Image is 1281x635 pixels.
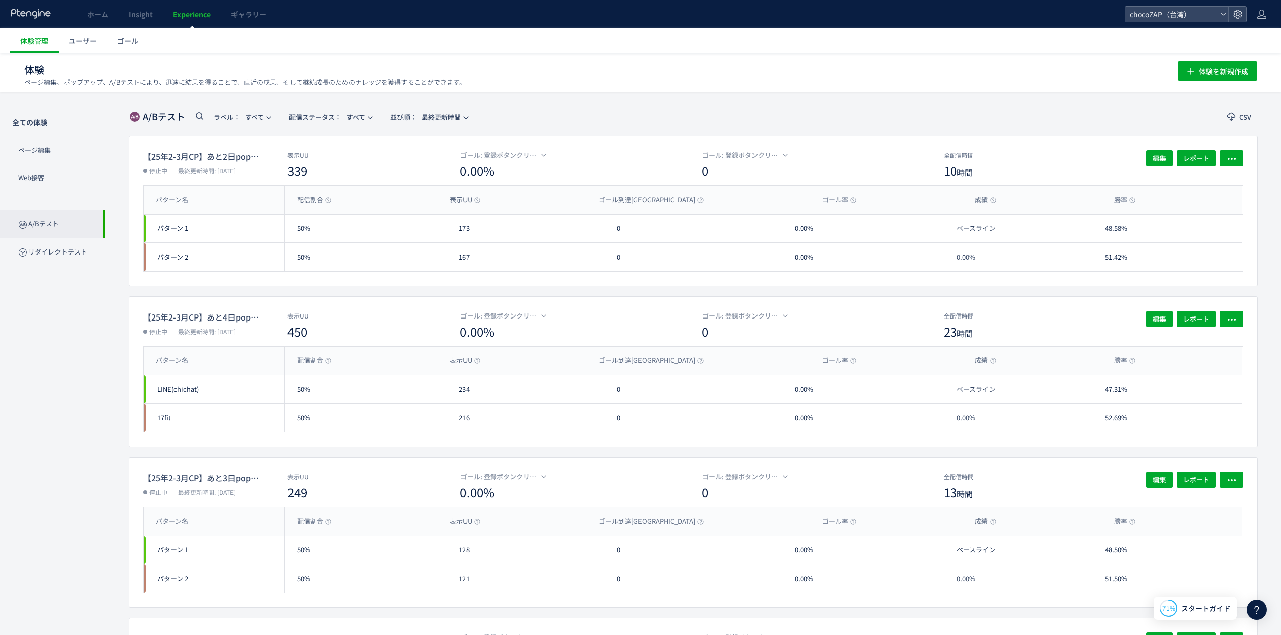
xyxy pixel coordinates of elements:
[285,375,447,403] div: 50%
[447,564,605,593] div: 121
[297,195,331,205] span: 配信割合
[1093,564,1242,593] div: 51.50%
[178,488,236,496] span: 最終更新時間: [DATE]
[957,574,975,583] span: 0.00%
[460,150,547,160] button: ゴール: 登録ボタンクリック
[605,375,783,403] div: 0
[702,469,781,485] span: ゴール: 登録ボタンクリック
[1093,215,1242,242] div: 48.58%
[231,9,266,19] span: ギャラリー
[157,252,188,262] span: パターン 2
[460,162,551,179] dd: 0.00%
[1181,603,1231,614] span: スタートガイド
[1153,472,1166,488] span: 編集
[144,536,284,564] div: パターン 1
[599,195,704,205] span: ゴール到達[GEOGRAPHIC_DATA]
[944,311,974,323] dt: 全配信時間
[1114,195,1135,205] span: 勝率
[1177,150,1216,166] button: レポート
[289,112,341,122] span: 配信ステータス​：
[144,375,284,403] div: LINE(chichat)
[285,536,447,564] div: 50%
[143,110,185,123] span: A/Bテスト
[178,327,236,336] span: 最終更新時間: [DATE]
[69,36,97,46] span: ユーザー
[297,517,331,526] span: 配信割合
[702,162,792,179] dd: 0
[1093,243,1242,271] div: 51.42%
[157,385,199,394] span: LINE(chichat)
[450,517,480,526] span: 表示UU
[1177,472,1216,488] button: レポート
[957,488,973,500] span: 時間
[460,311,547,321] button: ゴール: 登録ボタンクリック
[783,536,945,564] div: 0.00%
[1239,114,1251,120] span: CSV
[144,564,284,593] div: パターン 2
[957,413,975,422] span: 0.00%
[287,323,307,340] span: 450
[957,545,996,555] span: ベースライン
[1093,536,1242,564] div: 48.50%
[1146,311,1173,327] button: 編集
[460,484,551,501] dd: 0.00%
[157,545,188,555] span: パターン 1
[214,112,240,122] span: ラベル：
[1127,7,1216,22] span: chocoZAP（台湾）
[24,78,466,87] p: ページ編集、ポップアップ、A/Bテストにより、迅速に結果を得ることで、直近の成果、そして継続成長のためのナレッジを獲得することができます。
[144,404,284,432] div: 17fit
[783,564,945,593] div: 0.00%
[1183,311,1209,327] span: レポート
[144,215,284,242] div: パターン 1
[117,36,138,46] span: ゴール
[783,404,945,432] div: 0.00%
[149,327,167,337] span: 停止中
[702,323,792,340] dd: 0
[157,413,171,422] span: 17fit
[20,36,48,46] span: 体験管理
[149,487,167,497] span: 停止中
[460,147,539,163] span: ゴール: 登録ボタンクリック
[460,472,547,482] button: ゴール: 登録ボタンクリック
[957,385,996,394] span: ベースライン
[1153,150,1166,166] span: 編集
[447,536,605,564] div: 128
[944,162,973,179] span: 10
[783,243,945,271] div: 0.00%
[822,356,856,365] span: ゴール率
[143,472,260,484] dt: 【25年2-3月CP】あと3日pop up
[957,166,973,178] span: 時間
[156,356,188,365] span: パターン名
[702,484,792,501] dd: 0
[1153,311,1166,327] span: 編集
[285,243,447,271] div: 50%
[1199,61,1248,81] span: 体験を新規作成
[1220,109,1258,125] button: CSV
[605,564,783,593] div: 0
[447,243,605,271] div: 167
[285,564,447,593] div: 50%
[975,195,996,205] span: 成績
[1114,517,1135,526] span: 勝率
[157,224,188,233] span: パターン 1
[384,109,474,125] button: 並び順：最終更新時間
[822,195,856,205] span: ゴール率
[24,62,1156,77] h1: 体験
[289,109,365,125] span: すべて
[207,109,276,125] button: ラベル：すべて
[1183,472,1209,488] span: レポート
[702,147,781,163] span: ゴール: 登録ボタンクリック
[1093,404,1242,432] div: 52.69%
[285,404,447,432] div: 50%
[178,166,236,175] span: 最終更新時間: [DATE]
[460,469,539,485] span: ゴール: 登録ボタンクリック
[975,517,996,526] span: 成績
[1093,375,1242,403] div: 47.31%
[975,356,996,365] span: 成績
[944,483,973,501] span: 13
[447,375,605,403] div: 234
[1183,150,1209,166] span: レポート
[214,109,264,125] span: すべて
[447,215,605,242] div: 173
[1146,472,1173,488] button: 編集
